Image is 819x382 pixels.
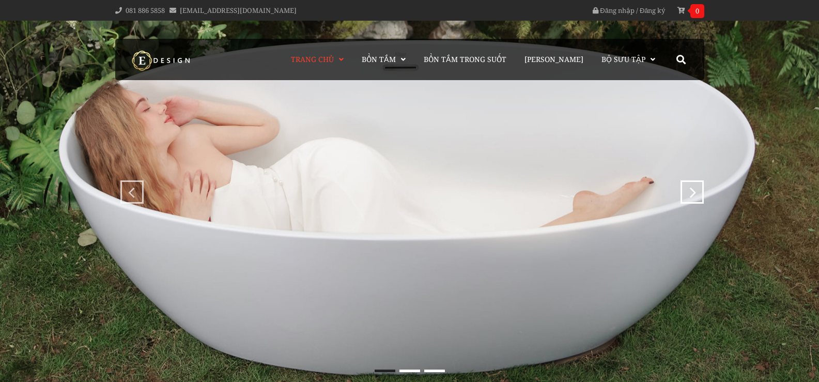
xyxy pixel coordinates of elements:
img: logo Kreiner Germany - Edesign Interior [123,50,200,71]
div: next [683,180,696,193]
a: Bồn Tắm Trong Suốt [416,39,514,80]
span: Trang chủ [291,54,334,64]
a: Bồn Tắm [354,39,413,80]
span: 0 [690,4,704,18]
span: [PERSON_NAME] [524,54,583,64]
span: Bồn Tắm Trong Suốt [424,54,506,64]
div: prev [123,180,136,193]
a: Trang chủ [286,39,351,80]
a: [PERSON_NAME] [517,39,591,80]
a: 081 886 5858 [126,6,165,15]
span: Bộ Sưu Tập [601,54,645,64]
span: Bồn Tắm [362,54,396,64]
span: / [636,6,638,15]
a: Bộ Sưu Tập [594,39,663,80]
a: [EMAIL_ADDRESS][DOMAIN_NAME] [180,6,297,15]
